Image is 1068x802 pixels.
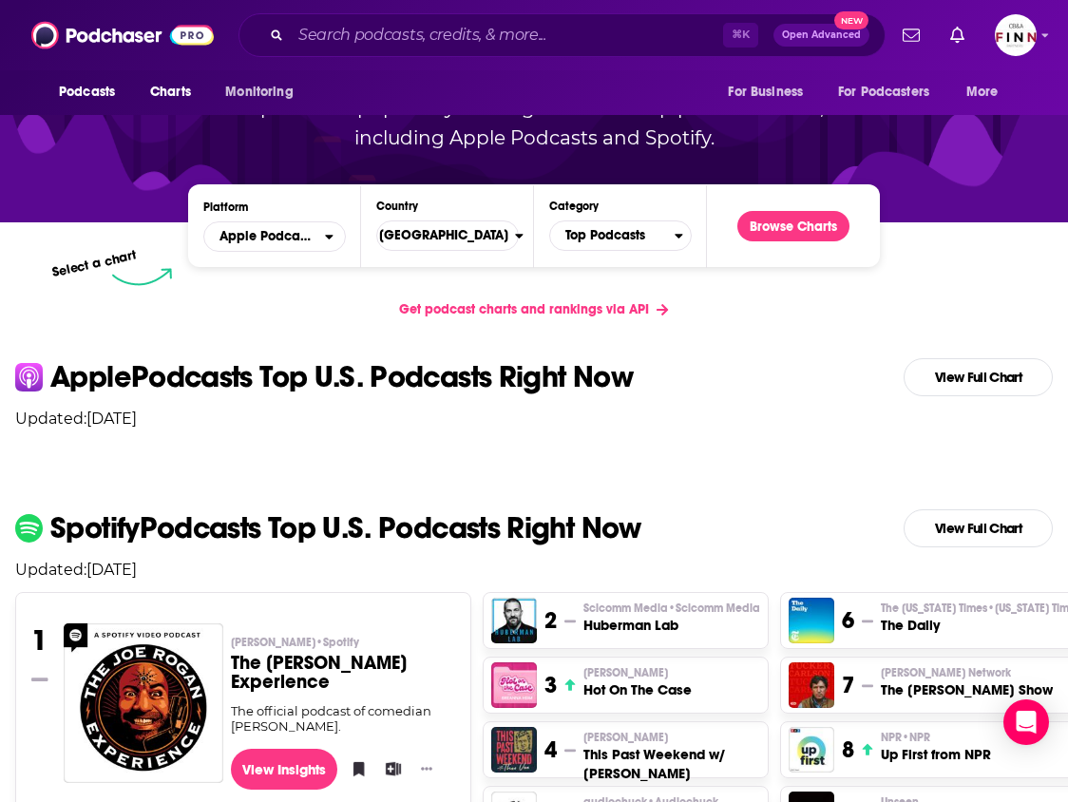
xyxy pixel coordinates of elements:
a: Show notifications dropdown [943,19,972,51]
button: open menu [953,74,1022,110]
img: User Profile [995,14,1037,56]
a: View Insights [231,749,338,790]
button: open menu [826,74,957,110]
h3: 1 [31,623,48,658]
a: Get podcast charts and rankings via API [384,286,683,333]
input: Search podcasts, credits, & more... [291,20,723,50]
p: Scicomm Media • Scicomm Media [583,601,760,616]
span: [PERSON_NAME] [231,635,359,650]
img: Podchaser - Follow, Share and Rate Podcasts [31,17,214,53]
h3: The [PERSON_NAME] Experience [231,654,456,692]
img: The Joe Rogan Experience [64,623,223,783]
h3: 8 [842,735,854,764]
span: • Spotify [315,636,359,649]
img: select arrow [112,268,172,286]
h3: Up First from NPR [881,745,991,764]
button: Add to List [379,754,398,783]
img: The Tucker Carlson Show [789,662,834,708]
button: open menu [212,74,317,110]
span: Get podcast charts and rankings via API [399,301,649,317]
h3: Huberman Lab [583,616,760,635]
p: Theo Von [583,730,760,745]
span: Logged in as FINNMadison [995,14,1037,56]
button: Open AdvancedNew [773,24,869,47]
p: Breanna Heim [583,665,692,680]
h3: 4 [544,735,557,764]
span: [PERSON_NAME] [583,730,668,745]
span: [PERSON_NAME] [583,665,668,680]
button: Countries [376,220,519,251]
button: open menu [203,221,346,252]
span: [GEOGRAPHIC_DATA] [364,220,515,252]
h3: Hot On The Case [583,680,692,699]
h3: The [PERSON_NAME] Show [881,680,1053,699]
h3: 6 [842,606,854,635]
p: NPR • NPR [881,730,991,745]
img: spotify Icon [15,514,43,542]
a: Charts [138,74,202,110]
p: Up-to-date popularity rankings from the top podcast charts, including Apple Podcasts and Spotify. [207,92,861,153]
span: Scicomm Media [583,601,760,616]
button: open menu [715,74,827,110]
span: New [834,11,868,29]
div: Search podcasts, credits, & more... [238,13,886,57]
a: View Full Chart [904,358,1053,396]
a: [PERSON_NAME]This Past Weekend w/ [PERSON_NAME] [583,730,760,783]
button: open menu [46,74,140,110]
a: Scicomm Media•Scicomm MediaHuberman Lab [583,601,760,635]
div: The official podcast of comedian [PERSON_NAME]. [231,703,456,734]
span: For Podcasters [838,79,929,105]
button: Categories [549,220,692,251]
p: Spotify Podcasts Top U.S. Podcasts Right Now [50,513,641,544]
h3: 3 [544,671,557,699]
p: Tucker Carlson Network [881,665,1053,680]
h2: Platforms [203,221,346,252]
span: Podcasts [59,79,115,105]
p: Apple Podcasts Top U.S. Podcasts Right Now [50,362,633,392]
a: [PERSON_NAME]•SpotifyThe [PERSON_NAME] Experience [231,635,456,703]
p: Joe Rogan • Spotify [231,635,456,650]
span: Top Podcasts [550,220,675,252]
h3: This Past Weekend w/ [PERSON_NAME] [583,745,760,783]
div: Open Intercom Messenger [1003,699,1049,745]
span: More [966,79,999,105]
a: The Joe Rogan Experience [64,623,223,782]
button: Show profile menu [995,14,1037,56]
img: The Daily [789,598,834,643]
span: Apple Podcasts [219,230,315,243]
img: Up First from NPR [789,727,834,773]
a: [PERSON_NAME]Hot On The Case [583,665,692,699]
button: Show More Button [413,759,440,778]
span: Open Advanced [782,30,861,40]
h3: 7 [842,671,854,699]
p: Select a chart [50,247,138,280]
span: • Scicomm Media [668,601,760,615]
span: [PERSON_NAME] Network [881,665,1011,680]
span: Monitoring [225,79,293,105]
a: NPR•NPRUp First from NPR [881,730,991,764]
span: • NPR [902,731,930,744]
img: Huberman Lab [491,598,537,643]
span: Charts [150,79,191,105]
span: For Business [728,79,803,105]
img: Hot On The Case [491,662,537,708]
button: Browse Charts [737,211,849,241]
img: This Past Weekend w/ Theo Von [491,727,537,773]
span: NPR [881,730,930,745]
h3: 2 [544,606,557,635]
span: ⌘ K [723,23,758,48]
